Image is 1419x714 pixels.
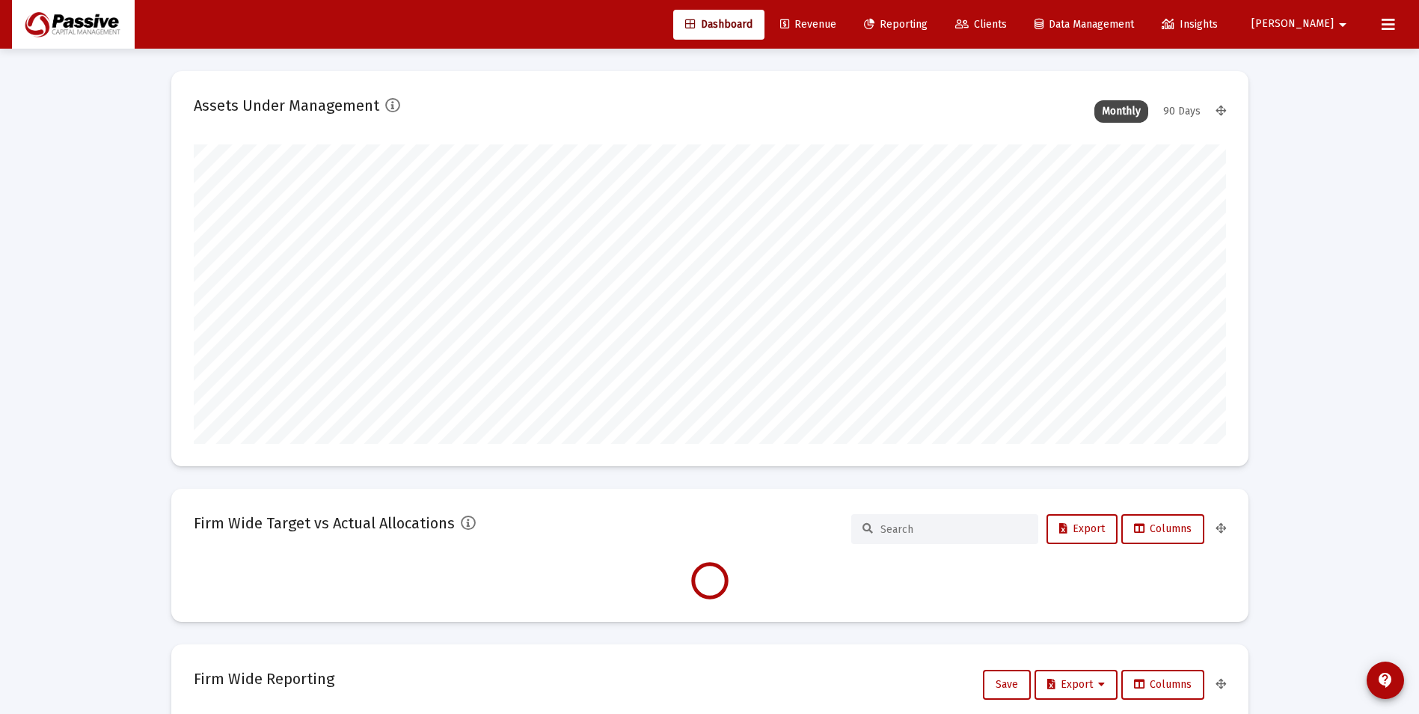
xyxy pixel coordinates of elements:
[955,18,1007,31] span: Clients
[194,94,379,118] h2: Assets Under Management
[768,10,848,40] a: Revenue
[943,10,1019,40] a: Clients
[673,10,764,40] a: Dashboard
[1150,10,1230,40] a: Insights
[685,18,753,31] span: Dashboard
[996,678,1018,691] span: Save
[1251,18,1334,31] span: [PERSON_NAME]
[983,670,1031,700] button: Save
[1047,678,1105,691] span: Export
[1094,100,1148,123] div: Monthly
[23,10,123,40] img: Dashboard
[1134,522,1192,535] span: Columns
[1059,522,1105,535] span: Export
[1156,100,1208,123] div: 90 Days
[1035,670,1118,700] button: Export
[1121,670,1204,700] button: Columns
[1121,514,1204,544] button: Columns
[1046,514,1118,544] button: Export
[1334,10,1352,40] mat-icon: arrow_drop_down
[1035,18,1134,31] span: Data Management
[864,18,928,31] span: Reporting
[852,10,940,40] a: Reporting
[1233,9,1370,39] button: [PERSON_NAME]
[1376,671,1394,689] mat-icon: contact_support
[1162,18,1218,31] span: Insights
[1023,10,1146,40] a: Data Management
[880,523,1027,536] input: Search
[194,511,455,535] h2: Firm Wide Target vs Actual Allocations
[780,18,836,31] span: Revenue
[1134,678,1192,691] span: Columns
[194,667,334,691] h2: Firm Wide Reporting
